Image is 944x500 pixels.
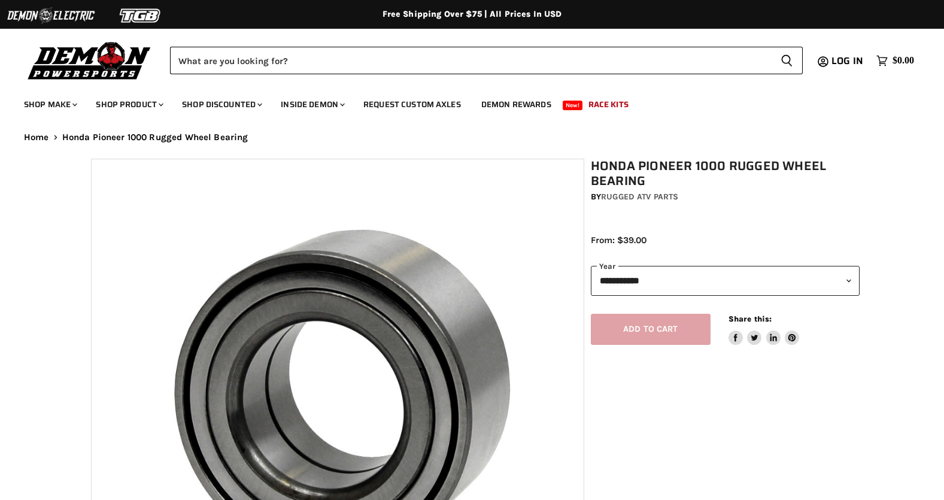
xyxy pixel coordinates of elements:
[15,92,84,117] a: Shop Make
[729,314,800,346] aside: Share this:
[24,39,155,81] img: Demon Powersports
[24,132,49,143] a: Home
[591,159,860,189] h1: Honda Pioneer 1000 Rugged Wheel Bearing
[601,192,678,202] a: Rugged ATV Parts
[591,190,860,204] div: by
[831,53,863,68] span: Log in
[826,56,870,66] a: Log in
[170,47,771,74] input: Search
[870,52,920,69] a: $0.00
[579,92,638,117] a: Race Kits
[893,55,914,66] span: $0.00
[170,47,803,74] form: Product
[62,132,248,143] span: Honda Pioneer 1000 Rugged Wheel Bearing
[173,92,269,117] a: Shop Discounted
[87,92,171,117] a: Shop Product
[472,92,560,117] a: Demon Rewards
[771,47,803,74] button: Search
[15,87,911,117] ul: Main menu
[96,4,186,27] img: TGB Logo 2
[591,235,646,246] span: From: $39.00
[591,266,860,295] select: year
[272,92,352,117] a: Inside Demon
[729,314,772,323] span: Share this:
[6,4,96,27] img: Demon Electric Logo 2
[354,92,470,117] a: Request Custom Axles
[563,101,583,110] span: New!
